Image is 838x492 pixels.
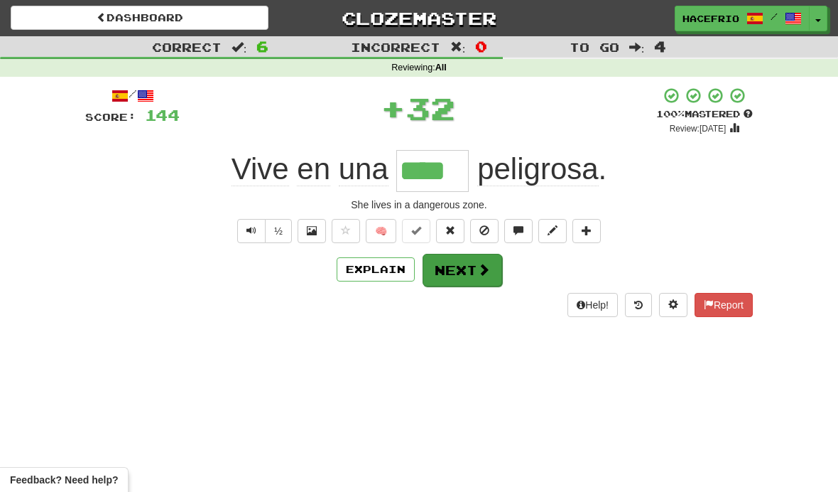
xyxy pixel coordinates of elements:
[504,219,533,243] button: Discuss sentence (alt+u)
[298,219,326,243] button: Show image (alt+x)
[435,63,447,73] strong: All
[351,40,440,54] span: Incorrect
[475,38,487,55] span: 0
[470,219,499,243] button: Ignore sentence (alt+i)
[682,12,739,25] span: HaceFrio
[656,108,753,121] div: Mastered
[675,6,810,31] a: HaceFrio /
[625,293,652,317] button: Round history (alt+y)
[538,219,567,243] button: Edit sentence (alt+d)
[85,87,180,105] div: /
[234,219,292,243] div: Text-to-speech controls
[572,219,601,243] button: Add to collection (alt+a)
[656,108,685,119] span: 100 %
[366,219,396,243] button: 🧠
[232,152,289,186] span: Vive
[629,41,645,53] span: :
[654,38,666,55] span: 4
[477,152,598,186] span: peligrosa
[771,11,778,21] span: /
[402,219,430,243] button: Set this sentence to 100% Mastered (alt+m)
[290,6,548,31] a: Clozemaster
[381,87,406,129] span: +
[237,219,266,243] button: Play sentence audio (ctl+space)
[423,254,502,287] button: Next
[570,40,619,54] span: To go
[695,293,753,317] button: Report
[450,41,466,53] span: :
[10,473,118,487] span: Open feedback widget
[85,198,753,212] div: She lives in a dangerous zone.
[337,257,415,282] button: Explain
[85,111,136,123] span: Score:
[297,152,330,186] span: en
[406,90,455,126] span: 32
[256,38,268,55] span: 6
[436,219,464,243] button: Reset to 0% Mastered (alt+r)
[11,6,268,30] a: Dashboard
[265,219,292,243] button: ½
[332,219,360,243] button: Favorite sentence (alt+f)
[339,152,388,186] span: una
[152,40,222,54] span: Correct
[567,293,618,317] button: Help!
[670,124,727,134] small: Review: [DATE]
[145,106,180,124] span: 144
[232,41,247,53] span: :
[469,152,606,186] span: .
